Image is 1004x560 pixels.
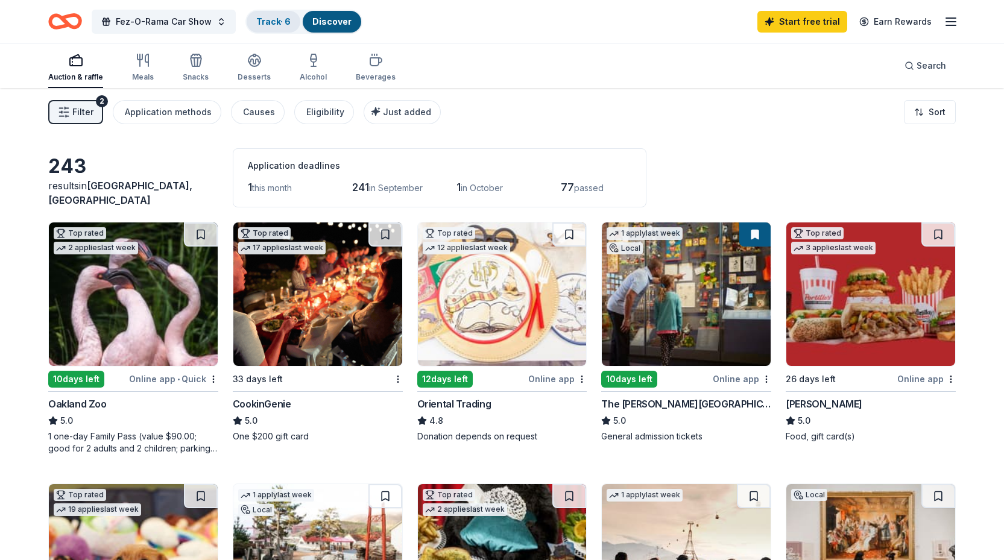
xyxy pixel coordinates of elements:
div: Oakland Zoo [48,397,107,411]
span: in [48,180,192,206]
a: Earn Rewards [852,11,939,33]
div: Online app [897,371,956,386]
button: Search [895,54,956,78]
span: 1 [456,181,461,193]
div: Top rated [238,227,291,239]
div: Local [238,504,274,516]
img: Image for Portillo's [786,222,955,366]
div: Top rated [54,489,106,501]
div: Application deadlines [248,159,631,173]
span: Just added [383,107,431,117]
span: this month [252,183,292,193]
div: 10 days left [601,371,657,388]
a: Track· 6 [256,16,291,27]
span: Sort [929,105,946,119]
span: Search [917,58,946,73]
span: 4.8 [429,414,443,428]
div: Donation depends on request [417,430,587,442]
div: 10 days left [48,371,104,388]
button: Auction & raffle [48,48,103,88]
div: Causes [243,105,275,119]
span: Filter [72,105,93,119]
div: 12 days left [417,371,473,388]
button: Filter2 [48,100,103,124]
div: One $200 gift card [233,430,403,442]
span: Fez-O-Rama Car Show [116,14,212,29]
div: 17 applies last week [238,242,326,254]
div: The [PERSON_NAME][GEOGRAPHIC_DATA] [601,397,771,411]
div: Oriental Trading [417,397,491,411]
div: Top rated [54,227,106,239]
div: 2 [96,95,108,107]
button: Just added [364,100,441,124]
button: Application methods [113,100,221,124]
button: Desserts [238,48,271,88]
span: in October [461,183,503,193]
div: Local [791,489,827,501]
span: 241 [352,181,369,193]
img: Image for The Walt Disney Museum [602,222,771,366]
a: Home [48,7,82,36]
span: 5.0 [245,414,257,428]
button: Beverages [356,48,396,88]
div: results [48,178,218,207]
div: Food, gift card(s) [786,430,956,442]
a: Image for Portillo'sTop rated3 applieslast week26 days leftOnline app[PERSON_NAME]5.0Food, gift c... [786,222,956,442]
a: Start free trial [757,11,847,33]
span: in September [369,183,423,193]
div: 1 one-day Family Pass (value $90.00; good for 2 adults and 2 children; parking is included) [48,430,218,455]
span: 77 [561,181,574,193]
div: Auction & raffle [48,72,103,82]
button: Sort [904,100,956,124]
a: Image for Oriental TradingTop rated12 applieslast week12days leftOnline appOriental Trading4.8Don... [417,222,587,442]
div: Top rated [791,227,844,239]
div: Application methods [125,105,212,119]
div: Local [607,242,643,254]
span: passed [574,183,604,193]
div: 1 apply last week [238,489,314,502]
div: 1 apply last week [607,489,683,502]
a: Image for CookinGenieTop rated17 applieslast week33 days leftCookinGenie5.0One $200 gift card [233,222,403,442]
div: General admission tickets [601,430,771,442]
div: Online app Quick [129,371,218,386]
div: Online app [528,371,587,386]
span: 5.0 [798,414,810,428]
div: [PERSON_NAME] [786,397,862,411]
span: 5.0 [60,414,73,428]
button: Eligibility [294,100,354,124]
img: Image for Oriental Trading [418,222,587,366]
div: Beverages [356,72,396,82]
div: Alcohol [300,72,327,82]
div: 2 applies last week [423,503,507,516]
div: Desserts [238,72,271,82]
button: Track· 6Discover [245,10,362,34]
div: Top rated [423,489,475,501]
div: 12 applies last week [423,242,510,254]
div: Snacks [183,72,209,82]
button: Snacks [183,48,209,88]
div: 243 [48,154,218,178]
div: Meals [132,72,154,82]
button: Fez-O-Rama Car Show [92,10,236,34]
div: 3 applies last week [791,242,876,254]
div: 26 days left [786,372,836,386]
a: Image for The Walt Disney Museum1 applylast weekLocal10days leftOnline appThe [PERSON_NAME][GEOGR... [601,222,771,442]
div: Online app [713,371,771,386]
div: Top rated [423,227,475,239]
button: Meals [132,48,154,88]
div: Eligibility [306,105,344,119]
div: CookinGenie [233,397,291,411]
button: Alcohol [300,48,327,88]
span: 5.0 [613,414,626,428]
div: 2 applies last week [54,242,138,254]
div: 33 days left [233,372,283,386]
div: 1 apply last week [607,227,683,240]
span: • [177,374,180,384]
a: Image for Oakland ZooTop rated2 applieslast week10days leftOnline app•QuickOakland Zoo5.01 one-da... [48,222,218,455]
img: Image for CookinGenie [233,222,402,366]
div: 19 applies last week [54,503,141,516]
button: Causes [231,100,285,124]
a: Discover [312,16,352,27]
span: [GEOGRAPHIC_DATA], [GEOGRAPHIC_DATA] [48,180,192,206]
span: 1 [248,181,252,193]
